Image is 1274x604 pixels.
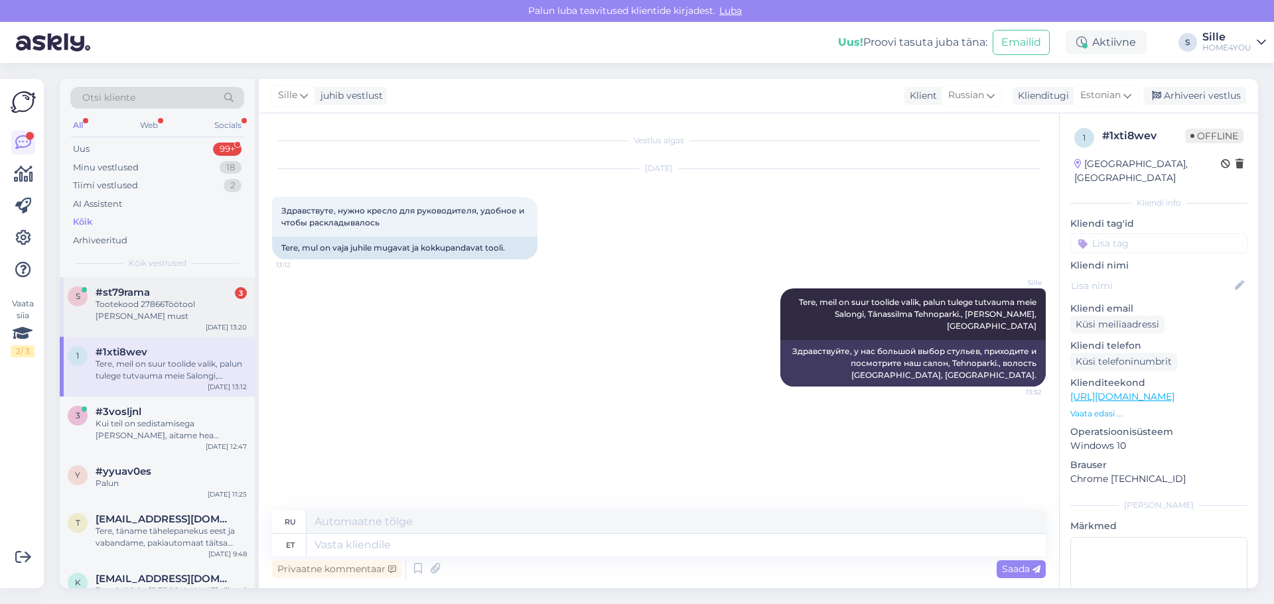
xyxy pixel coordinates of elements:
[76,291,80,301] span: s
[213,143,242,156] div: 99+
[1070,339,1247,353] p: Kliendi telefon
[208,382,247,392] div: [DATE] 13:12
[129,257,186,269] span: Kõik vestlused
[1083,133,1086,143] span: 1
[1066,30,1147,54] div: Aktiivne
[1144,87,1246,105] div: Arhiveeri vestlus
[96,298,247,322] div: Tootekood 27866Töötool [PERSON_NAME] must
[1070,316,1165,333] div: Küsi meiliaadressi
[76,351,79,361] span: 1
[96,406,141,418] span: #3vosljnl
[73,198,122,211] div: AI Assistent
[73,215,92,229] div: Kõik
[780,340,1046,387] div: Здравствуйте, у нас большой выбор стульев, приходите и посмотрите наш салон, Tehnoparki., волость...
[1070,499,1247,511] div: [PERSON_NAME]
[224,179,242,192] div: 2
[1070,233,1247,253] input: Lisa tag
[276,260,326,270] span: 13:12
[286,534,295,556] div: et
[1070,259,1247,272] p: Kliendi nimi
[96,346,147,358] span: #1xti8wev
[838,34,987,50] div: Proovi tasuta juba täna:
[235,287,247,299] div: 3
[208,489,247,499] div: [DATE] 11:25
[73,161,139,174] div: Minu vestlused
[1070,458,1247,472] p: Brauser
[11,345,35,357] div: 2 / 3
[73,179,138,192] div: Tiimi vestlused
[96,358,247,382] div: Tere, meil on suur toolide valik, palun tulege tutvauma meie Salongi, Tänassilma Tehnoparki., [PE...
[1070,302,1247,316] p: Kliendi email
[96,513,234,525] span: triin.ylesoo@gmail.com
[272,162,1046,174] div: [DATE]
[1013,89,1069,103] div: Klienditugi
[948,88,984,103] span: Russian
[206,442,247,452] div: [DATE] 12:47
[1080,88,1121,103] span: Estonian
[1102,128,1185,144] div: # 1xti8wev
[70,117,86,134] div: All
[11,90,36,115] img: Askly Logo
[208,549,247,559] div: [DATE] 9:48
[137,117,161,134] div: Web
[76,518,80,528] span: t
[75,577,81,587] span: k
[1070,439,1247,453] p: Windows 10
[1178,33,1197,52] div: S
[1070,408,1247,420] p: Vaata edasi ...
[315,89,383,103] div: juhib vestlust
[1202,32,1266,53] a: SilleHOME4YOU
[1070,391,1174,402] a: [URL][DOMAIN_NAME]
[278,88,297,103] span: Sille
[1202,42,1251,53] div: HOME4YOU
[285,511,296,533] div: ru
[75,470,80,480] span: y
[993,30,1050,55] button: Emailid
[1070,376,1247,390] p: Klienditeekond
[1070,217,1247,231] p: Kliendi tag'id
[1070,425,1247,439] p: Operatsioonisüsteem
[1070,519,1247,533] p: Märkmed
[272,135,1046,147] div: Vestlus algas
[1071,278,1232,293] input: Lisa nimi
[1074,157,1221,185] div: [GEOGRAPHIC_DATA], [GEOGRAPHIC_DATA]
[904,89,937,103] div: Klient
[1070,472,1247,486] p: Chrome [TECHNICAL_ID]
[220,161,242,174] div: 18
[96,525,247,549] div: Tere, täname tähelepanekus eest ja vabandame, pakiautomaat täitsa olemas aga jah tuleb [PERSON_NA...
[992,387,1042,397] span: 13:52
[799,297,1038,331] span: Tere, meil on suur toolide valik, palun tulege tutvauma meie Salongi, Tänassilma Tehnoparki., [PE...
[96,286,150,298] span: #st79rama
[272,237,537,259] div: Tere, mul on vaja juhile mugavat ja kokkupandavat tooli.
[82,91,135,105] span: Otsi kliente
[992,278,1042,288] span: Sille
[73,143,90,156] div: Uus
[73,234,127,247] div: Arhiveeritud
[76,410,80,420] span: 3
[1070,353,1177,371] div: Küsi telefoninumbrit
[272,560,401,578] div: Privaatne kommentaar
[96,465,151,477] span: #yyuav0es
[96,477,247,489] div: Palun
[96,573,234,585] span: kerttupariots@gmail.com
[96,418,247,442] div: Kui teil on sedistamisega [PERSON_NAME], aitame hea meelega. Siin saate broneerida aja kõneks: [U...
[715,5,746,17] span: Luba
[212,117,244,134] div: Socials
[1070,197,1247,209] div: Kliendi info
[281,206,526,227] span: Здравствуте, нужно кресло для руководителя, удобное и чтобы раскладывалось
[1002,563,1040,575] span: Saada
[11,298,35,357] div: Vaata siia
[1202,32,1251,42] div: Sille
[206,322,247,332] div: [DATE] 13:20
[838,36,863,48] b: Uus!
[1185,129,1243,143] span: Offline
